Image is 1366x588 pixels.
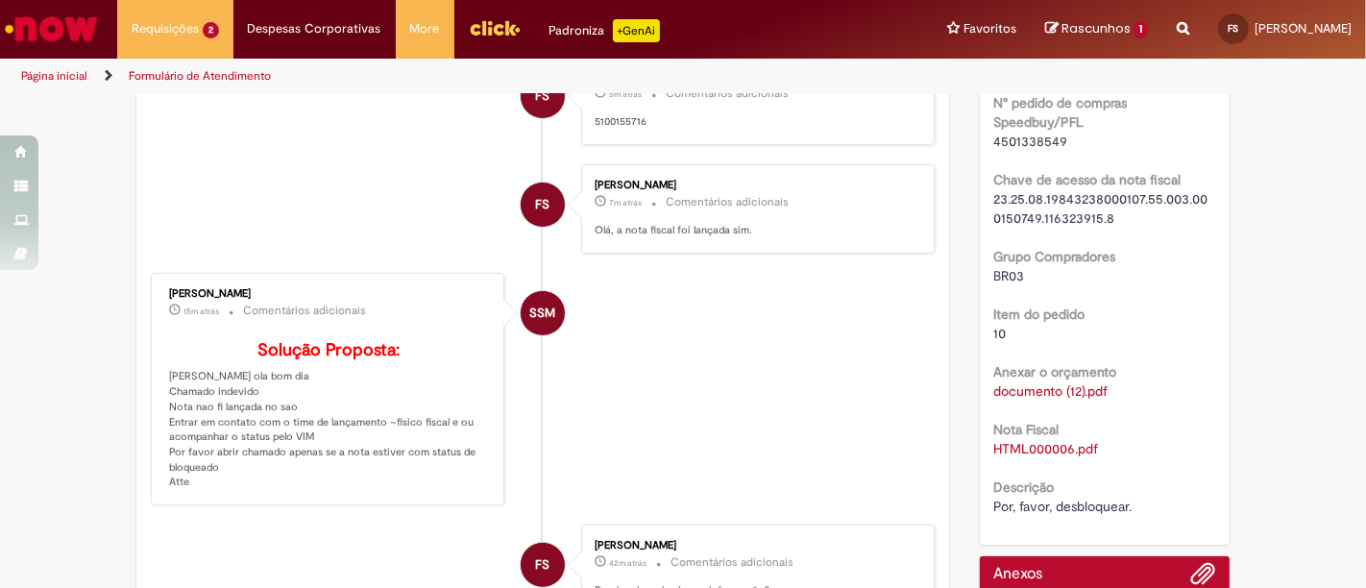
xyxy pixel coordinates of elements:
[994,248,1116,265] b: Grupo Compradores
[994,94,1128,131] b: N° pedido de compras Speedbuy/PFL
[609,557,646,569] time: 01/10/2025 09:13:13
[609,88,642,100] span: 5m atrás
[169,288,489,300] div: [PERSON_NAME]
[595,223,915,238] p: Olá, a nota fiscal foi lançada sim.
[1134,21,1148,38] span: 1
[1061,19,1131,37] span: Rascunhos
[203,22,219,38] span: 2
[183,306,219,317] span: 15m atrás
[529,290,555,336] span: SSM
[521,291,565,335] div: Siumara Santos Moura
[609,557,646,569] span: 42m atrás
[535,182,549,228] span: FS
[994,190,1208,227] span: 23.25.08.19843238000107.55.003.000150749.116323915.8
[994,363,1117,380] b: Anexar o orçamento
[469,13,521,42] img: click_logo_yellow_360x200.png
[21,68,87,84] a: Página inicial
[257,339,400,361] b: Solução Proposta:
[994,325,1007,342] span: 10
[994,382,1109,400] a: Download de documento (12).pdf
[2,10,101,48] img: ServiceNow
[248,19,381,38] span: Despesas Corporativas
[666,194,789,210] small: Comentários adicionais
[595,114,915,130] p: 5100155716
[613,19,660,42] p: +GenAi
[994,306,1085,323] b: Item do pedido
[595,180,915,191] div: [PERSON_NAME]
[671,554,793,571] small: Comentários adicionais
[609,88,642,100] time: 01/10/2025 09:50:05
[1255,20,1352,37] span: [PERSON_NAME]
[521,543,565,587] div: Francisca Thais Ribeiro Sousa
[609,197,642,208] span: 7m atrás
[169,341,489,490] p: [PERSON_NAME] ola bom dia Chamado indevido Nota nao fi lançada no sao Entrar em contato com o tim...
[994,566,1043,583] h2: Anexos
[964,19,1016,38] span: Favoritos
[994,267,1025,284] span: BR03
[609,197,642,208] time: 01/10/2025 09:48:13
[994,171,1182,188] b: Chave de acesso da nota fiscal
[535,73,549,119] span: FS
[1045,20,1148,38] a: Rascunhos
[994,478,1055,496] b: Descrição
[994,440,1099,457] a: Download de HTML000006.pdf
[521,183,565,227] div: Francisca Thais Ribeiro Sousa
[14,59,896,94] ul: Trilhas de página
[595,540,915,551] div: [PERSON_NAME]
[243,303,366,319] small: Comentários adicionais
[994,133,1068,150] span: 4501338549
[410,19,440,38] span: More
[1229,22,1239,35] span: FS
[994,421,1060,438] b: Nota Fiscal
[994,498,1133,515] span: Por, favor, desbloquear.
[129,68,271,84] a: Formulário de Atendimento
[535,542,549,588] span: FS
[549,19,660,42] div: Padroniza
[132,19,199,38] span: Requisições
[666,86,789,102] small: Comentários adicionais
[521,74,565,118] div: Francisca Thais Ribeiro Sousa
[183,306,219,317] time: 01/10/2025 09:40:14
